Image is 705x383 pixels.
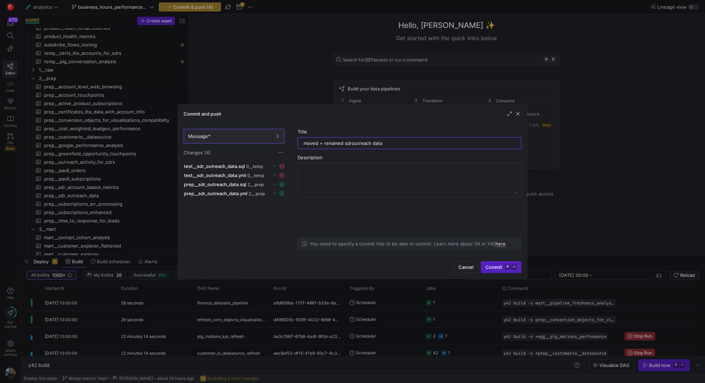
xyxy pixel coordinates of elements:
[249,191,265,196] span: 2__prep
[184,129,284,143] button: Message*
[458,264,473,270] span: Cancel
[505,264,511,270] kbd: ⌘
[248,182,264,187] span: 2__prep
[485,264,517,270] span: Commit
[182,189,286,198] button: prep__sdr_outreach_data.yml2__prep
[182,180,286,189] button: prep__sdr_outreach_data.sql2__prep
[481,261,521,273] button: Commit⌘⏎
[246,164,263,169] span: 0__temp
[298,155,521,160] div: Description
[184,191,247,196] span: prep__sdr_outreach_data.yml
[184,111,221,117] h3: Commit and push
[188,133,211,139] span: Message*
[184,172,246,178] span: test__sdr_outreach_data.yml
[184,182,246,187] span: prep__sdr_outreach_data.sql
[496,241,506,247] a: here
[184,163,245,169] span: test__sdr_outreach_data.sql
[310,241,506,246] p: You need to specify a commit title to be able to commit. Learn more about Git in Y42
[298,129,307,134] span: Title
[182,171,286,180] button: test__sdr_outreach_data.yml0__temp
[247,173,264,178] span: 0__temp
[511,264,517,270] kbd: ⏎
[184,150,211,155] span: Changes (4)
[182,162,286,171] button: test__sdr_outreach_data.sql0__temp
[454,261,478,273] button: Cancel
